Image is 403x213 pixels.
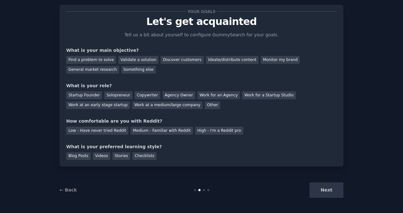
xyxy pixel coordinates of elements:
div: Blog Posts [66,152,91,160]
div: Low - Have never tried Reddit [66,127,128,135]
div: Startup Founder [66,91,102,99]
div: How comfortable are you with Reddit? [66,118,337,125]
div: Copywriter [135,91,160,99]
div: General market research [66,66,119,74]
div: Other [205,101,220,109]
div: What is your role? [66,82,337,89]
div: Solopreneur [104,91,132,99]
a: ← Back [60,187,77,192]
div: Something else [121,66,156,74]
div: Work at a medium/large company [132,101,202,109]
div: Agency Owner [163,91,195,99]
div: Validate a solution [118,56,158,64]
div: Find a problem to solve [66,56,116,64]
div: Ideate/distribute content [206,56,259,64]
div: Work for a Startup Studio [242,91,296,99]
span: Your goals [186,8,217,15]
div: Work for an Agency [197,91,240,99]
p: Let's get acquainted [66,16,337,27]
div: Discover customers [161,56,203,64]
div: Monitor my brand [261,56,300,64]
div: What is your preferred learning style? [66,143,337,150]
div: What is your main objective? [66,47,337,54]
div: Checklists [132,152,157,160]
p: Tell us a bit about yourself to configure GummySearch for your goals. [122,32,281,38]
div: Stories [112,152,130,160]
div: Medium - Familiar with Reddit [131,127,193,135]
div: High - I'm a Reddit pro [195,127,243,135]
div: Work at an early stage startup [66,101,130,109]
div: Videos [93,152,110,160]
